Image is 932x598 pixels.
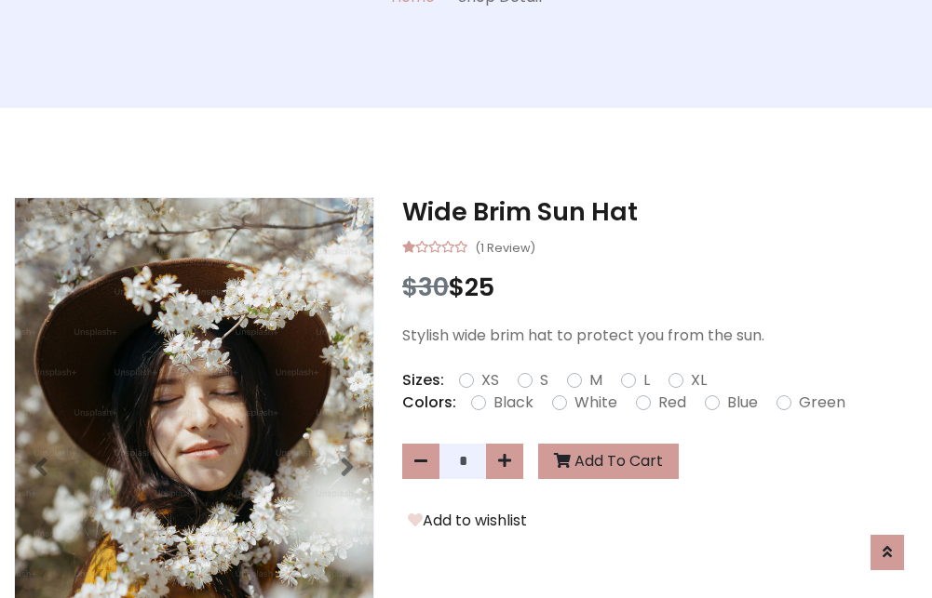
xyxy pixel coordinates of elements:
label: Blue [727,392,758,414]
p: Stylish wide brim hat to protect you from the sun. [402,325,918,347]
button: Add To Cart [538,444,679,479]
h3: Wide Brim Sun Hat [402,197,918,227]
span: $30 [402,270,449,304]
label: XS [481,369,499,392]
p: Sizes: [402,369,444,392]
span: 25 [465,270,494,304]
label: Red [658,392,686,414]
label: L [643,369,650,392]
small: (1 Review) [475,235,535,258]
button: Add to wishlist [402,509,533,533]
h3: $ [402,272,918,302]
label: S [540,369,548,392]
p: Colors: [402,392,456,414]
label: White [574,392,617,414]
label: Black [493,392,534,414]
label: M [589,369,602,392]
label: Green [799,392,845,414]
label: XL [691,369,707,392]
